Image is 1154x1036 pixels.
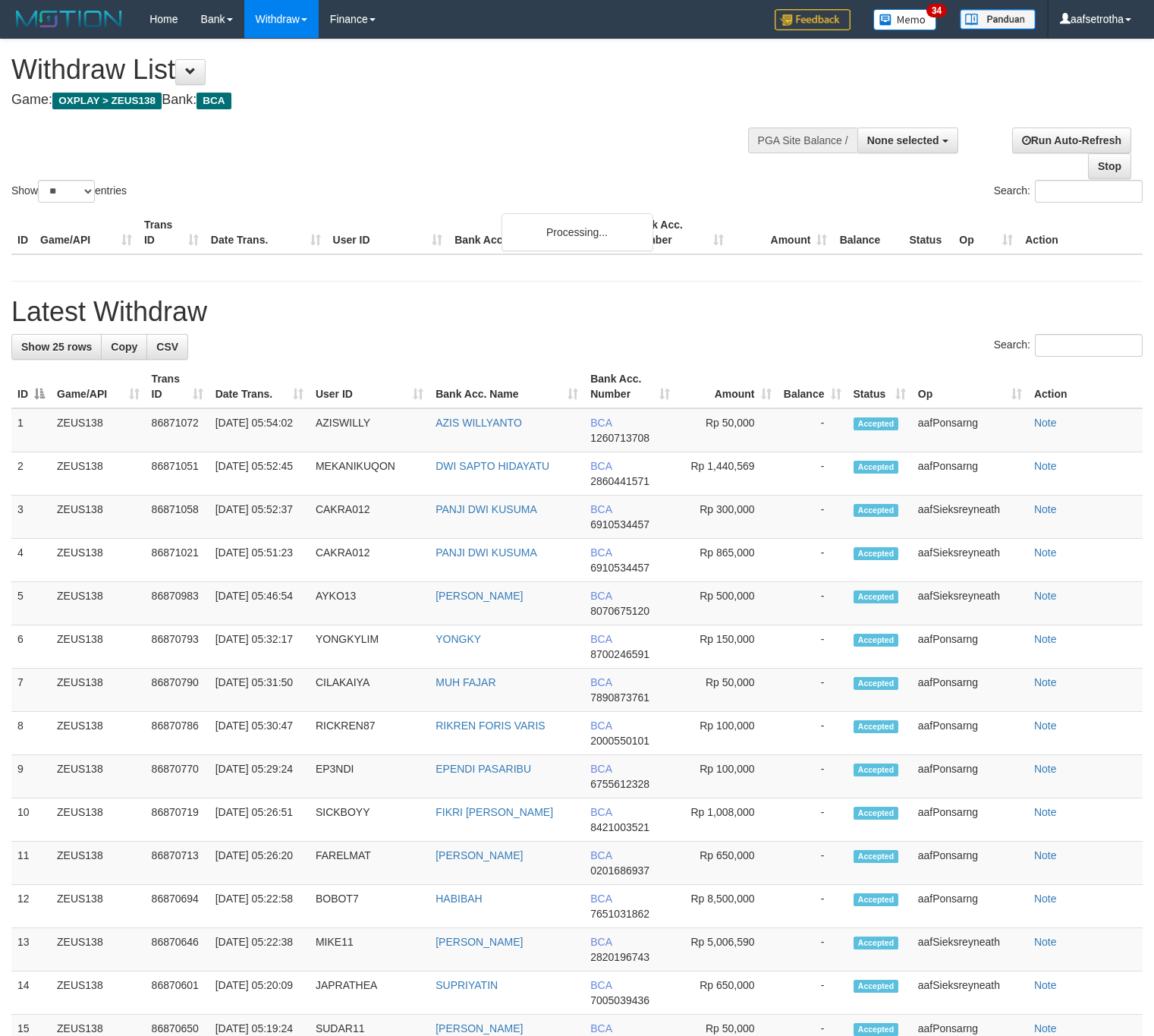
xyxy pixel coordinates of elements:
[209,885,310,928] td: [DATE] 05:22:58
[11,297,1143,327] h1: Latest Withdraw
[209,539,310,582] td: [DATE] 05:51:23
[590,720,612,732] span: BCA
[146,928,209,971] td: 86870646
[1019,211,1143,254] th: Action
[676,755,778,798] td: Rp 100,000
[1034,417,1057,429] a: Note
[11,669,51,712] td: 7
[11,539,51,582] td: 4
[590,951,649,963] span: Copy 2820196743 to clipboard
[34,211,138,254] th: Game/API
[209,496,310,539] td: [DATE] 05:52:37
[51,496,146,539] td: ZEUS138
[590,1022,612,1034] span: BCA
[11,582,51,625] td: 5
[310,798,429,842] td: SICKBOYY
[1034,546,1057,559] a: Note
[209,625,310,669] td: [DATE] 05:32:17
[436,979,498,991] a: SUPRIYATIN
[590,763,612,775] span: BCA
[310,539,429,582] td: CAKRA012
[436,503,537,515] a: PANJI DWI KUSUMA
[590,432,649,444] span: Copy 1260713708 to clipboard
[676,712,778,755] td: Rp 100,000
[436,590,523,602] a: [PERSON_NAME]
[448,211,625,254] th: Bank Acc. Name
[1088,153,1131,179] a: Stop
[590,735,649,747] span: Copy 2000550101 to clipboard
[436,546,537,559] a: PANJI DWI KUSUMA
[676,539,778,582] td: Rp 865,000
[590,908,649,920] span: Copy 7651031862 to clipboard
[1012,128,1131,153] a: Run Auto-Refresh
[11,334,102,360] a: Show 25 rows
[590,562,649,574] span: Copy 6910534457 to clipboard
[676,496,778,539] td: Rp 300,000
[1034,893,1057,905] a: Note
[1034,676,1057,688] a: Note
[854,980,899,993] span: Accepted
[209,365,310,408] th: Date Trans.: activate to sort column ascending
[730,211,834,254] th: Amount
[11,496,51,539] td: 3
[584,365,676,408] th: Bank Acc. Number: activate to sort column ascending
[209,669,310,712] td: [DATE] 05:31:50
[912,712,1028,755] td: aafPonsarng
[854,850,899,863] span: Accepted
[590,806,612,818] span: BCA
[854,634,899,647] span: Accepted
[912,365,1028,408] th: Op: activate to sort column ascending
[912,452,1028,496] td: aafPonsarng
[590,503,612,515] span: BCA
[310,365,429,408] th: User ID: activate to sort column ascending
[51,798,146,842] td: ZEUS138
[960,9,1036,30] img: panduan.png
[436,1022,523,1034] a: [PERSON_NAME]
[854,1023,899,1036] span: Accepted
[854,461,899,474] span: Accepted
[205,211,327,254] th: Date Trans.
[1035,334,1143,357] input: Search:
[778,798,847,842] td: -
[912,408,1028,452] td: aafPonsarng
[11,8,127,30] img: MOTION_logo.png
[209,798,310,842] td: [DATE] 05:26:51
[676,885,778,928] td: Rp 8,500,000
[146,971,209,1015] td: 86870601
[21,341,92,353] span: Show 25 rows
[429,365,584,408] th: Bank Acc. Name: activate to sort column ascending
[1034,763,1057,775] a: Note
[310,712,429,755] td: RICKREN87
[778,669,847,712] td: -
[38,180,95,203] select: Showentries
[327,211,449,254] th: User ID
[926,4,947,17] span: 34
[146,365,209,408] th: Trans ID: activate to sort column ascending
[51,408,146,452] td: ZEUS138
[436,633,481,645] a: YONGKY
[854,764,899,776] span: Accepted
[146,669,209,712] td: 86870790
[590,475,649,487] span: Copy 2860441571 to clipboard
[912,755,1028,798] td: aafPonsarng
[11,625,51,669] td: 6
[676,365,778,408] th: Amount: activate to sort column ascending
[994,334,1143,357] label: Search:
[778,496,847,539] td: -
[590,994,649,1006] span: Copy 7005039436 to clipboard
[310,625,429,669] td: YONGKYLIM
[778,971,847,1015] td: -
[676,971,778,1015] td: Rp 650,000
[146,452,209,496] td: 86871051
[310,669,429,712] td: CILAKAIYA
[209,971,310,1015] td: [DATE] 05:20:09
[310,842,429,885] td: FARELMAT
[590,893,612,905] span: BCA
[873,9,937,30] img: Button%20Memo.svg
[590,590,612,602] span: BCA
[11,712,51,755] td: 8
[626,211,730,254] th: Bank Acc. Number
[209,755,310,798] td: [DATE] 05:29:24
[51,712,146,755] td: ZEUS138
[903,211,953,254] th: Status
